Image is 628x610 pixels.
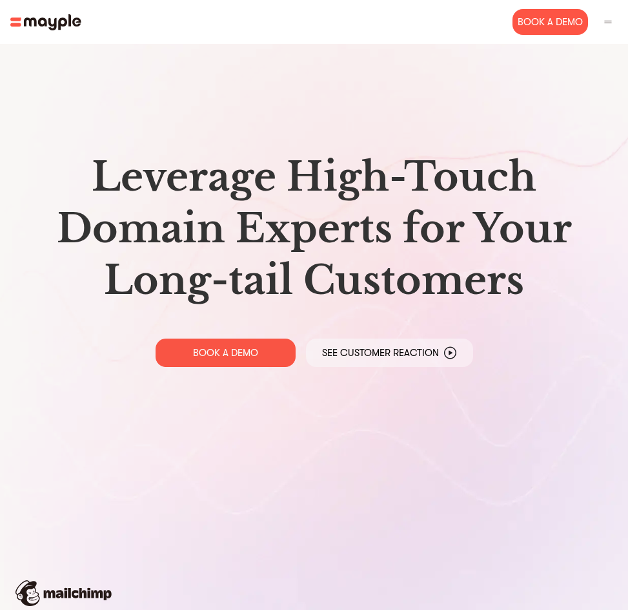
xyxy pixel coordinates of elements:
[602,16,614,28] img: hamburger-button
[10,14,81,30] img: mayple-logo
[193,346,258,359] p: BOOK A DEMO
[15,580,112,606] img: mailchimp-logo
[322,346,439,359] p: See Customer Reaction
[156,339,296,367] a: BOOK A DEMO
[21,151,607,306] h1: Leverage High-Touch Domain Experts for Your Long-tail Customers
[512,9,588,35] div: Book A Demo
[306,339,473,367] a: See Customer Reaction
